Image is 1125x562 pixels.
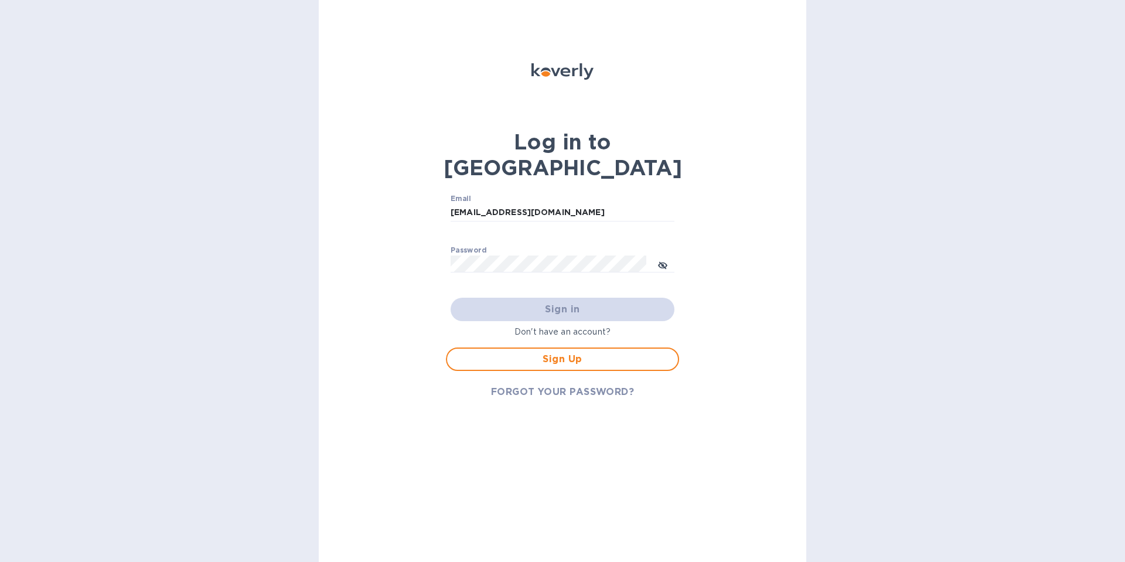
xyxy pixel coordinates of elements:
button: Sign Up [446,348,679,371]
b: Log in to [GEOGRAPHIC_DATA] [444,129,682,180]
button: toggle password visibility [651,253,674,276]
img: Koverly [531,63,594,80]
label: Password [451,247,486,254]
p: Don't have an account? [446,326,679,338]
label: Email [451,195,471,202]
span: Sign Up [456,352,669,366]
span: FORGOT YOUR PASSWORD? [491,385,635,399]
button: FORGOT YOUR PASSWORD? [482,380,644,404]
